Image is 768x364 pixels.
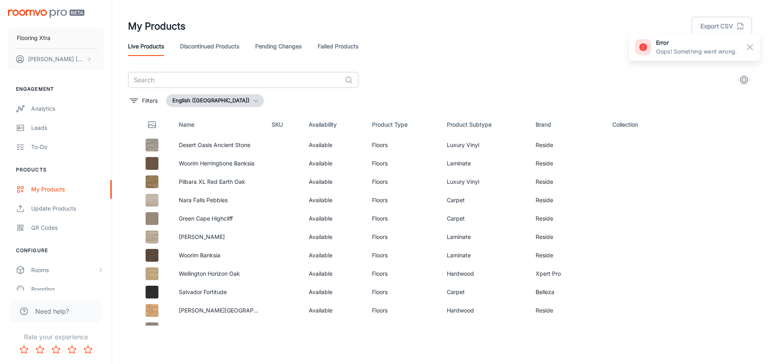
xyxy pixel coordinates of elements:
[179,251,259,260] p: Woorim Banksia
[529,209,606,228] td: Reside
[529,191,606,209] td: Reside
[142,96,158,105] p: Filters
[606,113,670,136] th: Collection
[31,285,104,294] div: Branding
[128,19,186,34] h1: My Products
[529,265,606,283] td: Xpert Pro
[128,72,342,88] input: Search
[302,301,366,320] td: Available
[366,209,440,228] td: Floors
[366,154,440,173] td: Floors
[318,37,358,56] a: Failed Products
[179,288,259,296] p: Salvador Fortitude
[366,283,440,301] td: Floors
[31,185,104,194] div: My Products
[529,228,606,246] td: Reside
[179,269,259,278] p: Wellington Horizon Oak
[302,283,366,301] td: Available
[366,265,440,283] td: Floors
[32,342,48,358] button: Rate 2 star
[366,173,440,191] td: Floors
[31,266,97,274] div: Rooms
[6,332,105,342] p: Rate your experience
[529,113,606,136] th: Brand
[440,136,530,154] td: Luxury Vinyl
[16,342,32,358] button: Rate 1 star
[366,113,440,136] th: Product Type
[529,173,606,191] td: Reside
[440,301,530,320] td: Hardwood
[302,246,366,265] td: Available
[302,154,366,173] td: Available
[8,28,104,48] button: Flooring Xtra
[366,228,440,246] td: Floors
[31,123,104,132] div: Leads
[302,173,366,191] td: Available
[302,136,366,154] td: Available
[529,320,606,338] td: Reside
[692,17,752,36] button: Export CSV
[179,233,259,241] p: [PERSON_NAME]
[302,320,366,338] td: Available
[179,177,259,186] p: Pilbara XL Red Earth Oak
[440,246,530,265] td: Laminate
[366,136,440,154] td: Floors
[31,204,104,213] div: Update Products
[302,209,366,228] td: Available
[656,47,737,56] p: Oops! Something went wrong.
[656,38,737,47] h6: error
[529,154,606,173] td: Reside
[147,120,157,129] svg: Thumbnail
[529,283,606,301] td: Belleza
[8,49,104,70] button: [PERSON_NAME] [PERSON_NAME]
[179,141,259,149] p: Desert Oasis Ancient Stone
[128,94,160,107] button: filter
[440,209,530,228] td: Carpet
[180,37,239,56] a: Discontinued Products
[265,113,302,136] th: SKU
[179,214,259,223] p: Green Cape Highcliff
[172,113,265,136] th: Name
[440,173,530,191] td: Luxury Vinyl
[529,136,606,154] td: Reside
[366,191,440,209] td: Floors
[31,104,104,113] div: Analytics
[17,34,50,42] p: Flooring Xtra
[440,228,530,246] td: Laminate
[35,306,69,316] span: Need help?
[366,320,440,338] td: Floors
[440,113,530,136] th: Product Subtype
[302,113,366,136] th: Availability
[64,342,80,358] button: Rate 4 star
[302,191,366,209] td: Available
[529,246,606,265] td: Reside
[302,228,366,246] td: Available
[31,143,104,151] div: To-do
[179,159,259,168] p: Woorim Herringbone Banksia
[302,265,366,283] td: Available
[440,283,530,301] td: Carpet
[80,342,96,358] button: Rate 5 star
[179,324,259,333] p: [PERSON_NAME] Smokey
[366,246,440,265] td: Floors
[366,301,440,320] td: Floors
[440,191,530,209] td: Carpet
[8,10,84,18] img: Roomvo PRO Beta
[255,37,302,56] a: Pending Changes
[179,196,259,205] p: Nara Falls Pebbles
[736,72,752,88] button: settings
[440,154,530,173] td: Laminate
[28,55,84,64] p: [PERSON_NAME] [PERSON_NAME]
[440,320,530,338] td: Hardwood
[48,342,64,358] button: Rate 3 star
[179,306,259,315] p: [PERSON_NAME][GEOGRAPHIC_DATA]
[31,223,104,232] div: QR Codes
[440,265,530,283] td: Hardwood
[128,37,164,56] a: Live Products
[529,301,606,320] td: Reside
[166,94,264,107] button: English ([GEOGRAPHIC_DATA])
